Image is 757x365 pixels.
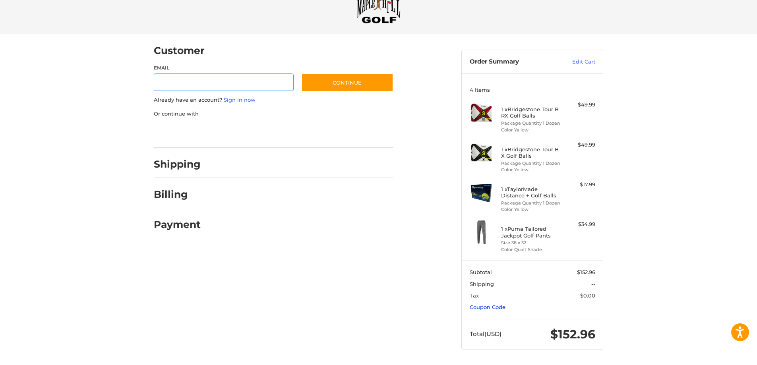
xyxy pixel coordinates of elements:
[286,126,346,140] iframe: PayPal-venmo
[470,304,505,310] a: Coupon Code
[564,101,595,109] div: $49.99
[470,330,501,338] span: Total (USD)
[470,269,492,275] span: Subtotal
[154,218,201,231] h2: Payment
[301,73,393,92] button: Continue
[501,239,562,246] li: Size 38 x 32
[470,292,479,299] span: Tax
[224,97,256,103] a: Sign in now
[550,327,595,342] span: $152.96
[564,141,595,149] div: $49.99
[501,186,562,199] h4: 1 x TaylorMade Distance + Golf Balls
[501,166,562,173] li: Color Yellow
[154,64,294,71] label: Email
[470,281,494,287] span: Shipping
[564,220,595,228] div: $34.99
[577,269,595,275] span: $152.96
[591,281,595,287] span: --
[501,226,562,239] h4: 1 x Puma Tailored Jackpot Golf Pants
[501,146,562,159] h4: 1 x Bridgestone Tour B X Golf Balls
[501,106,562,119] h4: 1 x Bridgestone Tour B RX Golf Balls
[154,158,201,170] h2: Shipping
[501,206,562,213] li: Color Yellow
[219,126,278,140] iframe: PayPal-paylater
[501,127,562,133] li: Color Yellow
[154,188,200,201] h2: Billing
[154,96,393,104] p: Already have an account?
[501,246,562,253] li: Color Quiet Shade
[470,87,595,93] h3: 4 Items
[564,181,595,189] div: $17.99
[580,292,595,299] span: $0.00
[154,44,205,57] h2: Customer
[501,120,562,127] li: Package Quantity 1 Dozen
[555,58,595,66] a: Edit Cart
[151,126,211,140] iframe: PayPal-paypal
[501,200,562,207] li: Package Quantity 1 Dozen
[154,110,393,118] p: Or continue with
[501,160,562,167] li: Package Quantity 1 Dozen
[470,58,555,66] h3: Order Summary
